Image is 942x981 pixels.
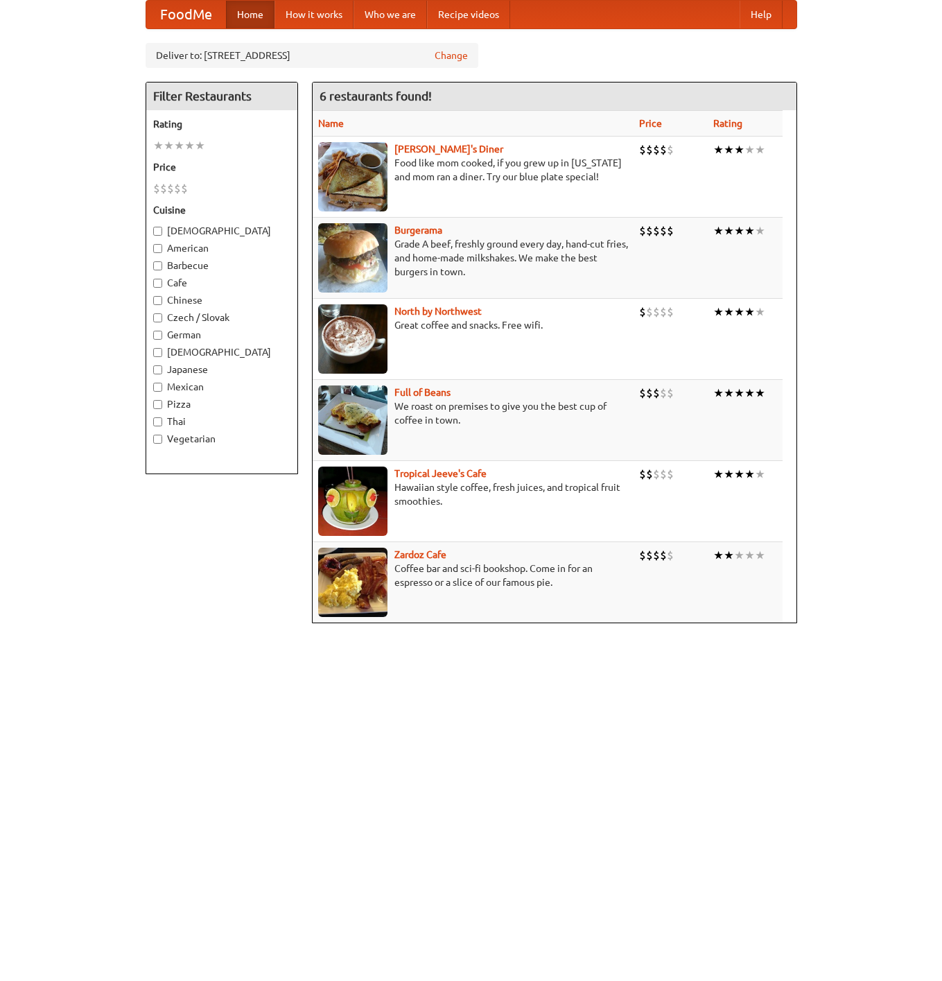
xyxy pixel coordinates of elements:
[181,181,188,196] li: $
[318,223,387,293] img: burgerama.jpg
[318,467,387,536] img: jeeves.jpg
[318,118,344,129] a: Name
[713,118,742,129] a: Rating
[153,348,162,357] input: [DEMOGRAPHIC_DATA]
[394,387,451,398] a: Full of Beans
[713,223,724,238] li: ★
[744,548,755,563] li: ★
[646,223,653,238] li: $
[667,142,674,157] li: $
[744,467,755,482] li: ★
[153,328,290,342] label: German
[153,261,162,270] input: Barbecue
[318,385,387,455] img: beans.jpg
[639,304,646,320] li: $
[755,385,765,401] li: ★
[734,548,744,563] li: ★
[734,385,744,401] li: ★
[153,435,162,444] input: Vegetarian
[153,296,162,305] input: Chinese
[646,467,653,482] li: $
[646,548,653,563] li: $
[153,432,290,446] label: Vegetarian
[274,1,354,28] a: How it works
[153,241,290,255] label: American
[653,304,660,320] li: $
[146,1,226,28] a: FoodMe
[734,467,744,482] li: ★
[734,223,744,238] li: ★
[318,399,628,427] p: We roast on premises to give you the best cup of coffee in town.
[755,223,765,238] li: ★
[653,548,660,563] li: $
[646,385,653,401] li: $
[318,142,387,211] img: sallys.jpg
[653,467,660,482] li: $
[660,142,667,157] li: $
[318,318,628,332] p: Great coffee and snacks. Free wifi.
[153,138,164,153] li: ★
[153,279,162,288] input: Cafe
[724,548,734,563] li: ★
[755,548,765,563] li: ★
[724,304,734,320] li: ★
[318,237,628,279] p: Grade A beef, freshly ground every day, hand-cut fries, and home-made milkshakes. We make the bes...
[153,313,162,322] input: Czech / Slovak
[394,144,503,155] b: [PERSON_NAME]'s Diner
[153,415,290,428] label: Thai
[744,304,755,320] li: ★
[734,142,744,157] li: ★
[734,304,744,320] li: ★
[639,385,646,401] li: $
[639,223,646,238] li: $
[226,1,274,28] a: Home
[394,468,487,479] b: Tropical Jeeve's Cafe
[184,138,195,153] li: ★
[724,467,734,482] li: ★
[153,259,290,272] label: Barbecue
[394,549,446,560] a: Zardoz Cafe
[318,304,387,374] img: north.jpg
[667,304,674,320] li: $
[167,181,174,196] li: $
[744,385,755,401] li: ★
[755,142,765,157] li: ★
[153,181,160,196] li: $
[174,138,184,153] li: ★
[394,306,482,317] a: North by Northwest
[153,380,290,394] label: Mexican
[646,304,653,320] li: $
[153,293,290,307] label: Chinese
[160,181,167,196] li: $
[153,117,290,131] h5: Rating
[660,385,667,401] li: $
[153,397,290,411] label: Pizza
[153,224,290,238] label: [DEMOGRAPHIC_DATA]
[394,225,442,236] a: Burgerama
[153,400,162,409] input: Pizza
[667,385,674,401] li: $
[713,142,724,157] li: ★
[639,548,646,563] li: $
[153,227,162,236] input: [DEMOGRAPHIC_DATA]
[639,142,646,157] li: $
[667,223,674,238] li: $
[744,223,755,238] li: ★
[153,331,162,340] input: German
[174,181,181,196] li: $
[660,304,667,320] li: $
[724,223,734,238] li: ★
[320,89,432,103] ng-pluralize: 6 restaurants found!
[713,385,724,401] li: ★
[153,311,290,324] label: Czech / Slovak
[146,83,297,110] h4: Filter Restaurants
[318,548,387,617] img: zardoz.jpg
[724,142,734,157] li: ★
[653,142,660,157] li: $
[667,467,674,482] li: $
[153,203,290,217] h5: Cuisine
[660,548,667,563] li: $
[195,138,205,153] li: ★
